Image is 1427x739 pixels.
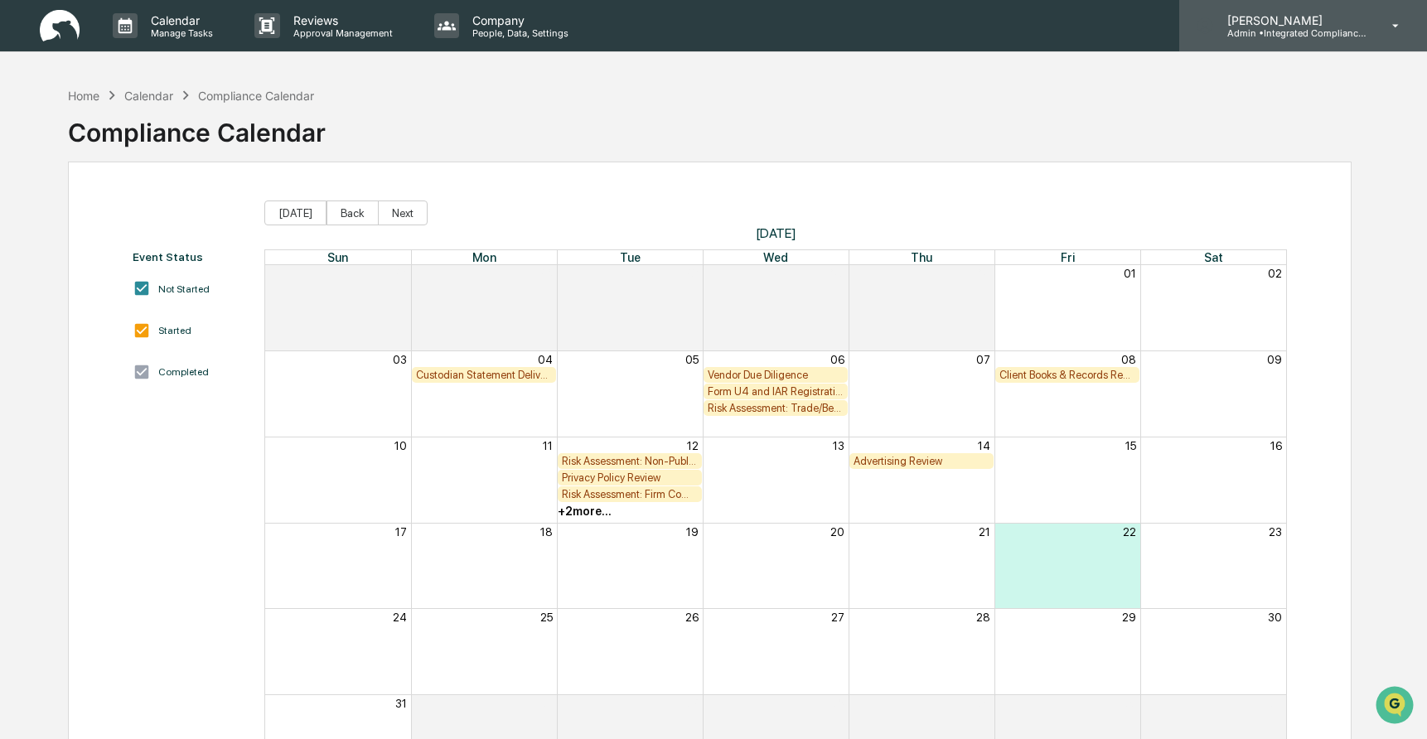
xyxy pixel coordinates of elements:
button: 05 [685,353,699,366]
button: 25 [540,611,553,624]
div: Advertising Review [854,455,989,467]
p: Reviews [280,13,401,27]
p: People, Data, Settings [459,27,577,39]
div: Risk Assessment: Trade/Best Execution [708,402,844,414]
div: 🗄️ [120,210,133,224]
button: 26 [685,611,699,624]
button: 29 [684,267,699,280]
div: Completed [158,366,209,378]
span: Sun [327,250,348,264]
button: 11 [543,439,553,452]
input: Clear [43,75,273,93]
button: 31 [395,697,407,710]
button: 17 [395,525,407,539]
button: 05 [1123,697,1136,710]
button: 09 [1267,353,1282,366]
div: 🔎 [17,242,30,255]
button: 20 [830,525,844,539]
div: 🖐️ [17,210,30,224]
a: 🖐️Preclearance [10,202,114,232]
span: Pylon [165,281,201,293]
button: 16 [1270,439,1282,452]
button: 27 [831,611,844,624]
span: Wed [763,250,788,264]
img: 1746055101610-c473b297-6a78-478c-a979-82029cc54cd1 [17,127,46,157]
button: 30 [1268,611,1282,624]
span: Thu [911,250,932,264]
button: 04 [975,697,990,710]
button: 02 [684,697,699,710]
button: Start new chat [282,132,302,152]
button: 24 [393,611,407,624]
button: 30 [830,267,844,280]
div: Custodian Statement Delivery Review [416,369,552,381]
p: Approval Management [280,27,401,39]
button: Next [378,200,428,225]
button: 02 [1268,267,1282,280]
div: Client Books & Records Review [999,369,1135,381]
button: 28 [539,267,553,280]
div: Event Status [133,250,248,263]
span: Mon [472,250,496,264]
button: 10 [394,439,407,452]
p: Manage Tasks [138,27,221,39]
button: 18 [540,525,553,539]
button: Back [327,200,379,225]
div: Not Started [158,283,210,295]
button: 12 [687,439,699,452]
iframe: Open customer support [1374,684,1419,729]
div: Risk Assessment: Non-Public Information [562,455,698,467]
div: Calendar [124,89,173,103]
span: Tue [620,250,641,264]
button: 23 [1269,525,1282,539]
p: Company [459,13,577,27]
div: Compliance Calendar [68,104,326,147]
button: 03 [393,353,407,366]
span: Sat [1204,250,1223,264]
button: 01 [1124,267,1136,280]
div: Vendor Due Diligence [708,369,844,381]
button: 08 [1121,353,1136,366]
p: Admin • Integrated Compliance Advisors [1214,27,1368,39]
button: 03 [830,697,844,710]
div: We're available if you need us! [56,143,210,157]
button: [DATE] [264,200,327,225]
div: Privacy Policy Review [562,471,698,484]
img: logo [40,10,80,42]
div: Compliance Calendar [198,89,314,103]
div: Home [68,89,99,103]
button: 13 [833,439,844,452]
button: 06 [830,353,844,366]
a: Powered byPylon [117,280,201,293]
button: 28 [976,611,990,624]
div: Form U4 and IAR Registration Review [708,385,844,398]
span: Fri [1061,250,1075,264]
button: 29 [1122,611,1136,624]
div: Started [158,325,191,336]
button: 14 [978,439,990,452]
button: 15 [1125,439,1136,452]
button: 22 [1123,525,1136,539]
button: 04 [538,353,553,366]
span: Attestations [137,209,206,225]
button: 07 [976,353,990,366]
button: 19 [686,525,699,539]
div: + 2 more... [558,505,612,518]
a: 🗄️Attestations [114,202,212,232]
a: 🔎Data Lookup [10,234,111,263]
span: [DATE] [264,225,1287,241]
p: How can we help? [17,35,302,61]
button: 21 [979,525,990,539]
div: Risk Assessment: Firm Compliance/Fiduciary Duty [562,488,698,500]
div: Start new chat [56,127,272,143]
p: [PERSON_NAME] [1214,13,1368,27]
button: 01 [540,697,553,710]
button: 31 [979,267,990,280]
button: 06 [1268,697,1282,710]
span: Data Lookup [33,240,104,257]
span: Preclearance [33,209,107,225]
button: 27 [394,267,407,280]
p: Calendar [138,13,221,27]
